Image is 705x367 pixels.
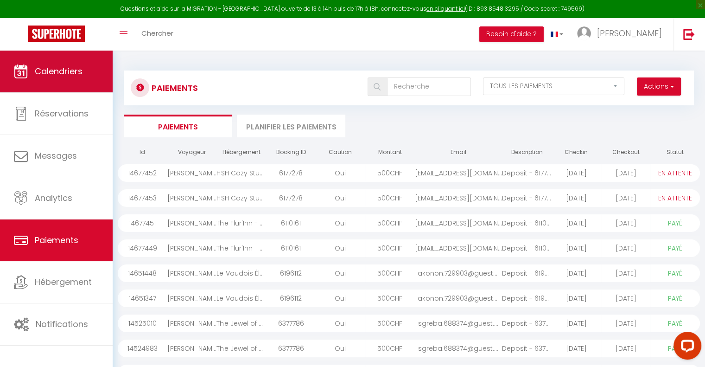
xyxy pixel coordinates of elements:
button: Besoin d'aide ? [479,26,544,42]
div: Deposit - 6196112 - ... [502,264,552,282]
th: Voyageur [167,144,217,161]
div: 6110161 [266,214,316,232]
span: CHF [390,193,402,203]
div: [DATE] [552,290,601,307]
div: akonon.729903@guest.... [415,290,502,307]
div: 14677453 [118,189,167,207]
div: Oui [316,315,365,332]
div: [EMAIL_ADDRESS][DOMAIN_NAME]... [415,189,502,207]
th: Id [118,144,167,161]
div: 500 [365,340,415,357]
li: Planifier les paiements [237,115,345,137]
div: 500 [365,164,415,182]
div: 6377786 [266,315,316,332]
h3: Paiements [152,77,198,98]
div: [DATE] [552,214,601,232]
div: Le Vaudois Élégant 🍇(HSH Barre 6) [216,290,266,307]
th: Statut [650,144,700,161]
iframe: LiveChat chat widget [666,328,705,367]
span: Hébergement [35,276,92,288]
div: [DATE] [601,214,651,232]
div: 500 [365,264,415,282]
div: HSH Cozy Studio FL28G0RE [216,189,266,207]
a: ... [PERSON_NAME] [570,18,673,51]
span: Notifications [36,318,88,330]
div: 14651448 [118,264,167,282]
div: [PERSON_NAME] [167,214,217,232]
div: 14524983 [118,340,167,357]
div: 6196112 [266,264,316,282]
div: [EMAIL_ADDRESS][DOMAIN_NAME]... [415,239,502,257]
input: Recherche [387,77,471,96]
div: The Flur'Inn - Altitude 🌬️(FL28G3LI) [216,239,266,257]
div: 6177278 [266,164,316,182]
div: Deposit - 6110161 - ... [502,214,552,232]
span: CHF [390,319,402,328]
div: Deposit - 6377786 - ... [502,340,552,357]
div: Oui [316,214,365,232]
div: [DATE] [552,189,601,207]
th: Montant [365,144,415,161]
div: Deposit - 6177278 - ... [502,164,552,182]
a: en cliquant ici [426,5,465,13]
div: [PERSON_NAME] [167,290,217,307]
img: logout [683,28,695,40]
div: Oui [316,290,365,307]
span: CHF [390,219,402,228]
div: Oui [316,340,365,357]
div: [PERSON_NAME] [167,264,217,282]
div: The Jewel of Monbijou ✨ [216,340,266,357]
div: [DATE] [601,315,651,332]
li: Paiements [124,115,232,137]
div: The Flur'Inn - Altitude 🌬️(FL28G3LI) [216,214,266,232]
span: CHF [390,168,402,178]
div: [DATE] [601,239,651,257]
div: 6377786 [266,340,316,357]
div: Oui [316,239,365,257]
div: [EMAIL_ADDRESS][DOMAIN_NAME]... [415,164,502,182]
div: Deposit - 6196112 - ... [502,290,552,307]
th: Checkout [601,144,651,161]
div: [PERSON_NAME] [167,189,217,207]
span: CHF [390,294,402,303]
span: CHF [390,344,402,353]
th: Description [502,144,552,161]
div: HSH Cozy Studio FL28G0RE [216,164,266,182]
div: 500 [365,239,415,257]
div: [DATE] [552,315,601,332]
div: Deposit - 6177278 - ... [502,189,552,207]
div: 6177278 [266,189,316,207]
div: [DATE] [601,290,651,307]
div: [EMAIL_ADDRESS][DOMAIN_NAME]... [415,214,502,232]
th: Checkin [552,144,601,161]
div: [DATE] [601,340,651,357]
span: Messages [35,150,77,161]
img: ... [577,26,591,40]
div: 500 [365,315,415,332]
div: 14677452 [118,164,167,182]
div: [DATE] [552,164,601,182]
div: 500 [365,290,415,307]
div: Oui [316,264,365,282]
th: Email [415,144,502,161]
a: Chercher [134,18,180,51]
div: [DATE] [552,239,601,257]
div: [DATE] [601,264,651,282]
div: 6110161 [266,239,316,257]
div: The Jewel of Monbijou ✨ [216,315,266,332]
div: 14677449 [118,239,167,257]
div: [PERSON_NAME] [167,315,217,332]
span: Analytics [35,192,72,204]
div: [DATE] [601,164,651,182]
span: [PERSON_NAME] [597,27,662,39]
div: [PERSON_NAME] [167,239,217,257]
div: Deposit - 6377786 - ... [502,315,552,332]
div: [DATE] [552,340,601,357]
span: Calendriers [35,65,83,77]
div: [PERSON_NAME] [167,340,217,357]
div: 14525010 [118,315,167,332]
div: Oui [316,164,365,182]
div: 500 [365,214,415,232]
div: Le Vaudois Élégant 🍇(HSH Barre 6) [216,264,266,282]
